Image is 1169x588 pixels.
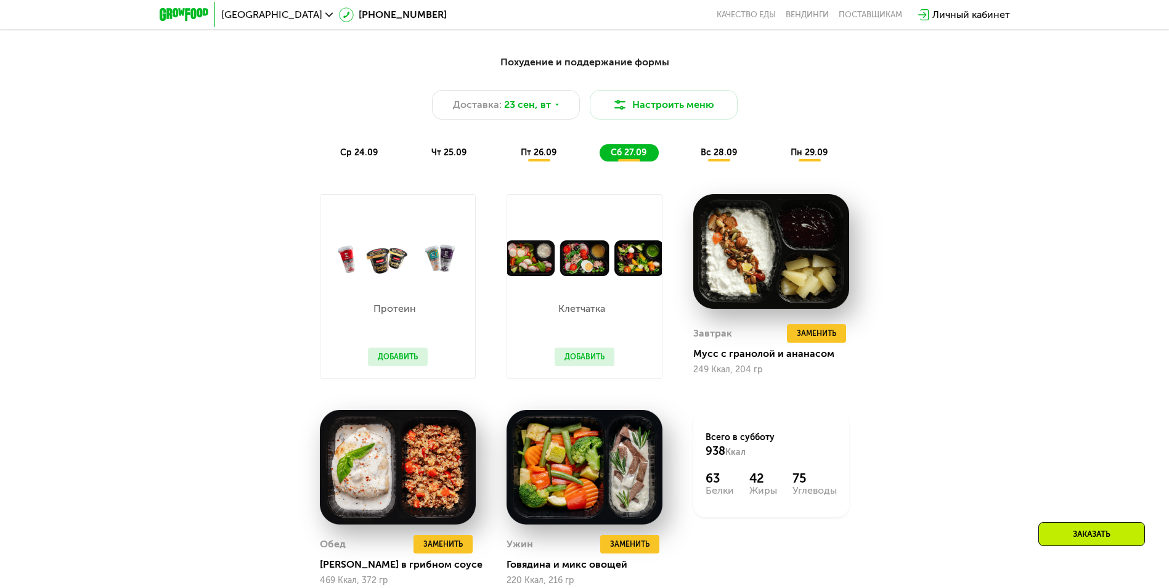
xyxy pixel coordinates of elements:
span: Заменить [797,327,836,340]
span: чт 25.09 [431,147,466,158]
span: [GEOGRAPHIC_DATA] [221,10,322,20]
div: Похудение и поддержание формы [220,55,950,70]
button: Добавить [368,348,428,366]
div: Всего в субботу [706,431,837,459]
span: Заменить [423,538,463,550]
p: Протеин [368,304,422,314]
button: Заменить [413,535,473,553]
span: сб 27.09 [611,147,646,158]
a: Вендинги [786,10,829,20]
span: Доставка: [453,97,502,112]
span: вс 28.09 [701,147,737,158]
div: 75 [792,471,837,486]
span: 23 сен, вт [504,97,551,112]
span: пт 26.09 [521,147,556,158]
div: 63 [706,471,734,486]
span: ср 24.09 [340,147,378,158]
div: Заказать [1038,522,1145,546]
button: Настроить меню [590,90,738,120]
p: Клетчатка [555,304,608,314]
span: пн 29.09 [791,147,828,158]
div: Мусс с гранолой и ананасом [693,348,859,360]
div: 469 Ккал, 372 гр [320,576,476,586]
div: 220 Ккал, 216 гр [507,576,662,586]
span: Заменить [610,538,650,550]
button: Добавить [555,348,614,366]
a: Качество еды [717,10,776,20]
div: [PERSON_NAME] в грибном соусе [320,558,486,571]
span: 938 [706,444,725,458]
div: Жиры [749,486,777,496]
div: Завтрак [693,324,732,343]
div: Углеводы [792,486,837,496]
div: 42 [749,471,777,486]
div: Личный кабинет [932,7,1010,22]
div: Говядина и микс овощей [507,558,672,571]
div: 249 Ккал, 204 гр [693,365,849,375]
span: Ккал [725,447,746,457]
div: Белки [706,486,734,496]
div: поставщикам [839,10,902,20]
a: [PHONE_NUMBER] [339,7,447,22]
div: Ужин [507,535,533,553]
button: Заменить [600,535,659,553]
div: Обед [320,535,346,553]
button: Заменить [787,324,846,343]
